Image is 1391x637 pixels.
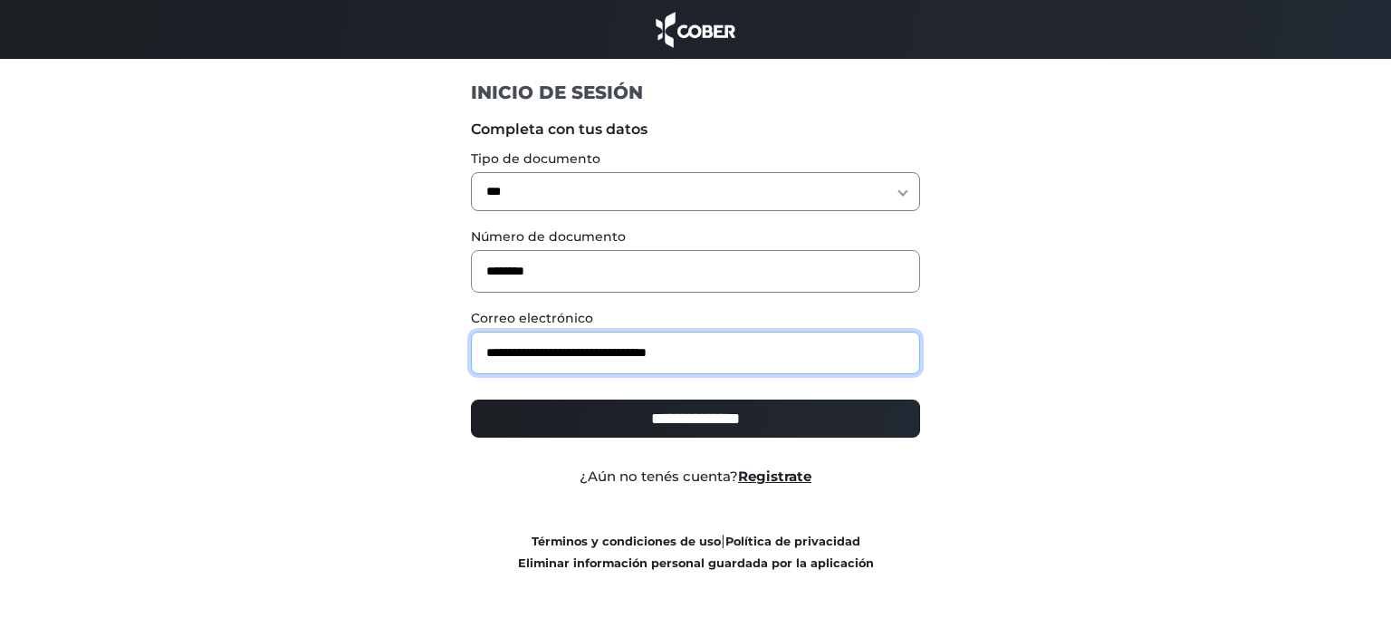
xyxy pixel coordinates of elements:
label: Tipo de documento [471,150,921,169]
div: ¿Aún no tenés cuenta? [457,467,935,487]
label: Número de documento [471,227,921,246]
a: Términos y condiciones de uso [532,535,721,548]
img: cober_marca.png [651,9,740,50]
a: Eliminar información personal guardada por la aplicación [518,556,874,570]
label: Completa con tus datos [471,119,921,140]
h1: INICIO DE SESIÓN [471,81,921,104]
a: Registrate [738,468,811,485]
a: Política de privacidad [725,535,860,548]
label: Correo electrónico [471,309,921,328]
div: | [457,530,935,574]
